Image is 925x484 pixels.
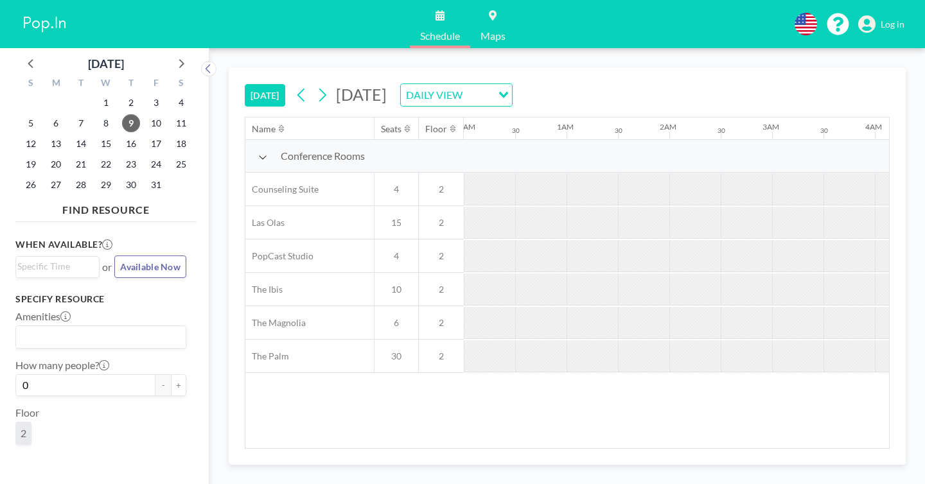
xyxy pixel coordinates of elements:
[147,155,165,173] span: Friday, October 24, 2025
[102,261,112,273] span: or
[147,94,165,112] span: Friday, October 3, 2025
[15,406,39,419] label: Floor
[374,184,418,195] span: 4
[69,76,94,92] div: T
[245,317,306,329] span: The Magnolia
[172,135,190,153] span: Saturday, October 18, 2025
[88,55,124,73] div: [DATE]
[122,176,140,194] span: Thursday, October 30, 2025
[425,123,447,135] div: Floor
[466,87,491,103] input: Search for option
[419,250,464,262] span: 2
[245,184,319,195] span: Counseling Suite
[118,76,143,92] div: T
[281,150,365,162] span: Conference Rooms
[47,114,65,132] span: Monday, October 6, 2025
[718,126,725,135] div: 30
[419,317,464,329] span: 2
[252,123,276,135] div: Name
[15,198,197,216] h4: FIND RESOURCE
[171,374,186,396] button: +
[22,114,40,132] span: Sunday, October 5, 2025
[22,155,40,173] span: Sunday, October 19, 2025
[147,176,165,194] span: Friday, October 31, 2025
[336,85,387,104] span: [DATE]
[147,135,165,153] span: Friday, October 17, 2025
[15,455,37,468] label: Type
[420,31,460,41] span: Schedule
[245,350,289,362] span: The Palm
[374,250,418,262] span: 4
[245,84,285,107] button: [DATE]
[22,135,40,153] span: Sunday, October 12, 2025
[762,122,779,132] div: 3AM
[72,176,90,194] span: Tuesday, October 28, 2025
[374,284,418,295] span: 10
[15,310,71,323] label: Amenities
[615,126,622,135] div: 30
[94,76,119,92] div: W
[403,87,465,103] span: DAILY VIEW
[47,155,65,173] span: Monday, October 20, 2025
[454,122,475,132] div: 12AM
[97,94,115,112] span: Wednesday, October 1, 2025
[17,259,92,273] input: Search for option
[172,114,190,132] span: Saturday, October 11, 2025
[660,122,676,132] div: 2AM
[557,122,574,132] div: 1AM
[97,155,115,173] span: Wednesday, October 22, 2025
[419,350,464,362] span: 2
[401,84,512,106] div: Search for option
[72,135,90,153] span: Tuesday, October 14, 2025
[381,123,401,135] div: Seats
[122,155,140,173] span: Thursday, October 23, 2025
[15,359,109,372] label: How many people?
[245,250,313,262] span: PopCast Studio
[72,114,90,132] span: Tuesday, October 7, 2025
[72,155,90,173] span: Tuesday, October 21, 2025
[419,284,464,295] span: 2
[143,76,168,92] div: F
[480,31,506,41] span: Maps
[374,317,418,329] span: 6
[122,94,140,112] span: Thursday, October 2, 2025
[97,135,115,153] span: Wednesday, October 15, 2025
[865,122,882,132] div: 4AM
[419,217,464,229] span: 2
[858,15,904,33] a: Log in
[122,135,140,153] span: Thursday, October 16, 2025
[47,176,65,194] span: Monday, October 27, 2025
[16,257,99,276] div: Search for option
[21,427,26,439] span: 2
[19,76,44,92] div: S
[147,114,165,132] span: Friday, October 10, 2025
[881,19,904,30] span: Log in
[47,135,65,153] span: Monday, October 13, 2025
[155,374,171,396] button: -
[820,126,828,135] div: 30
[419,184,464,195] span: 2
[122,114,140,132] span: Thursday, October 9, 2025
[114,255,186,278] button: Available Now
[172,94,190,112] span: Saturday, October 4, 2025
[120,261,181,272] span: Available Now
[22,176,40,194] span: Sunday, October 26, 2025
[17,329,179,345] input: Search for option
[97,114,115,132] span: Wednesday, October 8, 2025
[245,217,285,229] span: Las Olas
[16,326,186,348] div: Search for option
[168,76,193,92] div: S
[172,155,190,173] span: Saturday, October 25, 2025
[21,12,69,37] img: organization-logo
[374,217,418,229] span: 15
[374,350,418,362] span: 30
[97,176,115,194] span: Wednesday, October 29, 2025
[512,126,520,135] div: 30
[15,293,186,305] h3: Specify resource
[44,76,69,92] div: M
[245,284,283,295] span: The Ibis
